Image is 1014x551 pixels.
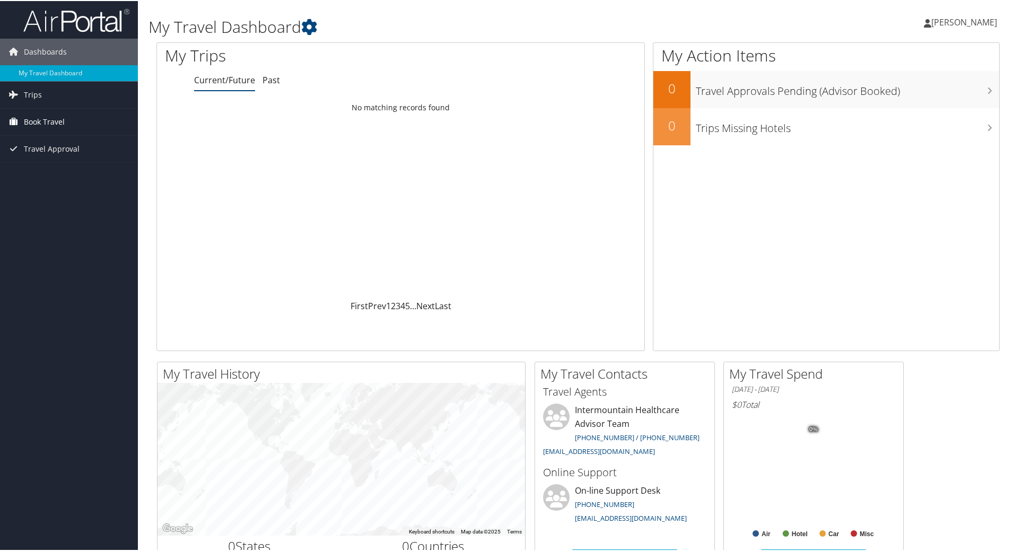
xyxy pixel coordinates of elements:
tspan: 0% [809,425,818,432]
a: [PHONE_NUMBER] / [PHONE_NUMBER] [575,432,700,441]
h2: My Travel Spend [729,364,903,382]
h1: My Travel Dashboard [148,15,721,37]
a: Current/Future [194,73,255,85]
a: [PERSON_NAME] [924,5,1008,37]
a: Past [263,73,280,85]
h2: 0 [653,78,690,97]
img: Google [160,521,195,535]
h3: Travel Agents [543,383,706,398]
h3: Online Support [543,464,706,479]
li: On-line Support Desk [538,483,712,527]
span: Dashboards [24,38,67,64]
h1: My Trips [165,43,433,66]
a: [EMAIL_ADDRESS][DOMAIN_NAME] [575,512,687,522]
text: Misc [860,529,874,537]
h6: [DATE] - [DATE] [732,383,895,393]
a: Open this area in Google Maps (opens a new window) [160,521,195,535]
a: Terms (opens in new tab) [507,528,522,533]
span: Trips [24,81,42,107]
a: Last [435,299,451,311]
h1: My Action Items [653,43,999,66]
h3: Travel Approvals Pending (Advisor Booked) [696,77,999,98]
h2: 0 [653,116,690,134]
a: 0Travel Approvals Pending (Advisor Booked) [653,70,999,107]
td: No matching records found [157,97,644,116]
text: Hotel [792,529,808,537]
text: Air [762,529,771,537]
li: Intermountain Healthcare Advisor Team [538,403,712,459]
h6: Total [732,398,895,409]
h2: My Travel History [163,364,525,382]
span: … [410,299,416,311]
text: Car [828,529,839,537]
h3: Trips Missing Hotels [696,115,999,135]
a: 2 [391,299,396,311]
a: 0Trips Missing Hotels [653,107,999,144]
img: airportal-logo.png [23,7,129,32]
a: First [351,299,368,311]
span: Book Travel [24,108,65,134]
a: [EMAIL_ADDRESS][DOMAIN_NAME] [543,445,655,455]
span: [PERSON_NAME] [931,15,997,27]
span: Travel Approval [24,135,80,161]
a: 1 [386,299,391,311]
span: Map data ©2025 [461,528,501,533]
a: [PHONE_NUMBER] [575,498,634,508]
a: 5 [405,299,410,311]
a: Next [416,299,435,311]
button: Keyboard shortcuts [409,527,454,535]
h2: My Travel Contacts [540,364,714,382]
span: $0 [732,398,741,409]
a: 4 [400,299,405,311]
a: 3 [396,299,400,311]
a: Prev [368,299,386,311]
